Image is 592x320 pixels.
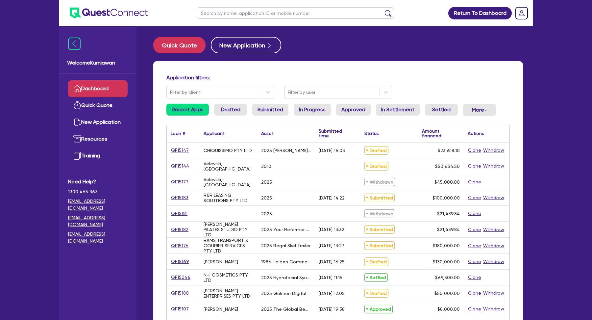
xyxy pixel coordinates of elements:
[68,178,128,186] span: Need Help?
[204,288,253,299] div: [PERSON_NAME] ENTERPRISES PTY LTD
[468,258,481,265] button: Clone
[68,114,128,131] a: New Application
[68,38,81,50] img: icon-menu-close
[433,259,460,264] span: $130,000.00
[171,258,189,265] a: QF15169
[68,231,128,245] a: [EMAIL_ADDRESS][DOMAIN_NAME]
[437,227,460,232] span: $21,439.84
[468,210,481,217] button: Clone
[468,274,481,281] button: Clone
[261,291,311,296] div: 2025 Gulmen Digital Cup stacker Delivery Table
[434,291,460,296] span: $50,000.00
[364,194,395,202] span: Submitted
[513,5,530,22] a: Dropdown toggle
[153,37,206,53] button: Quick Quote
[468,242,481,250] button: Clone
[166,104,209,116] a: Recent Apps
[68,131,128,147] a: Resources
[204,238,253,253] div: RAMS TRANSPORT & COURIER SERVICES PTY LTD
[364,241,395,250] span: Submitted
[261,307,311,312] div: 2025 The Global Beauty Group MediLUX LED
[364,257,388,266] span: Drafted
[437,307,460,312] span: $8,000.00
[483,289,505,297] button: Withdraw
[483,226,505,233] button: Withdraw
[171,210,188,217] a: QF15181
[70,8,148,18] img: quest-connect-logo-blue
[68,147,128,164] a: Training
[435,164,460,169] span: $50,654.50
[364,131,379,136] div: Status
[68,188,128,195] span: 1300 465 363
[171,305,189,313] a: QF15107
[463,104,496,116] button: Dropdown toggle
[468,147,481,154] button: Clone
[171,226,189,233] a: QF15182
[261,275,311,280] div: 2025 Hydrafacial Syndeo
[468,226,481,233] button: Clone
[171,147,189,154] a: QF15147
[171,289,189,297] a: QF15180
[468,162,481,170] button: Clone
[73,101,81,109] img: quick-quote
[171,131,185,136] div: Loan #
[261,243,310,248] div: 2025 Regal Skel Trailer
[364,209,395,218] span: Withdrawn
[364,146,388,155] span: Drafted
[204,272,253,283] div: NHI COSMETICS PTY LTD
[73,118,81,126] img: new-application
[171,178,189,186] a: QF15177
[68,97,128,114] a: Quick Quote
[483,242,505,250] button: Withdraw
[214,104,247,116] a: Drafted
[483,147,505,154] button: Withdraw
[204,222,253,237] div: [PERSON_NAME] PILATES STUDIO PTY LTD
[364,178,395,186] span: Withdrawn
[364,225,395,234] span: Submitted
[483,258,505,265] button: Withdraw
[73,152,81,160] img: training
[468,131,484,136] div: Actions
[68,214,128,228] a: [EMAIL_ADDRESS][DOMAIN_NAME]
[73,135,81,143] img: resources
[211,37,281,53] button: New Application
[438,148,460,153] span: $23,618.10
[204,161,253,172] div: Velevski, [GEOGRAPHIC_DATA]
[171,194,189,201] a: QF15183
[197,7,394,19] input: Search by name, application ID or mobile number...
[294,104,331,116] a: In Progress
[432,195,460,200] span: $100,000.00
[204,177,253,187] div: Velevski, [GEOGRAPHIC_DATA]
[67,59,129,67] span: Welcome Kurniawan
[437,211,460,216] span: $21,439.84
[171,274,191,281] a: QF15046
[68,198,128,212] a: [EMAIL_ADDRESS][DOMAIN_NAME]
[68,80,128,97] a: Dashboard
[319,291,345,296] div: [DATE] 12:05
[468,194,481,201] button: Clone
[261,195,272,200] div: 2025
[261,148,311,153] div: 2025 [PERSON_NAME] Platinum Plasma Pen and Apilus Senior 3G
[434,179,460,185] span: $45,000.00
[261,164,271,169] div: 2010
[319,129,351,138] div: Submitted time
[319,307,345,312] div: [DATE] 19:38
[425,104,458,116] a: Settled
[468,178,481,186] button: Clone
[204,131,225,136] div: Applicant
[483,194,505,201] button: Withdraw
[364,289,388,298] span: Drafted
[468,289,481,297] button: Clone
[468,305,481,313] button: Clone
[261,179,272,185] div: 2025
[261,259,311,264] div: 1986 Holden Commodore [PERSON_NAME]
[319,148,345,153] div: [DATE] 16:03
[364,305,393,313] span: Approved
[171,242,189,250] a: QF15176
[483,162,505,170] button: Withdraw
[252,104,288,116] a: Submitted
[448,7,512,19] a: Return To Dashboard
[153,37,211,53] a: Quick Quote
[166,74,510,81] h4: Application filters:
